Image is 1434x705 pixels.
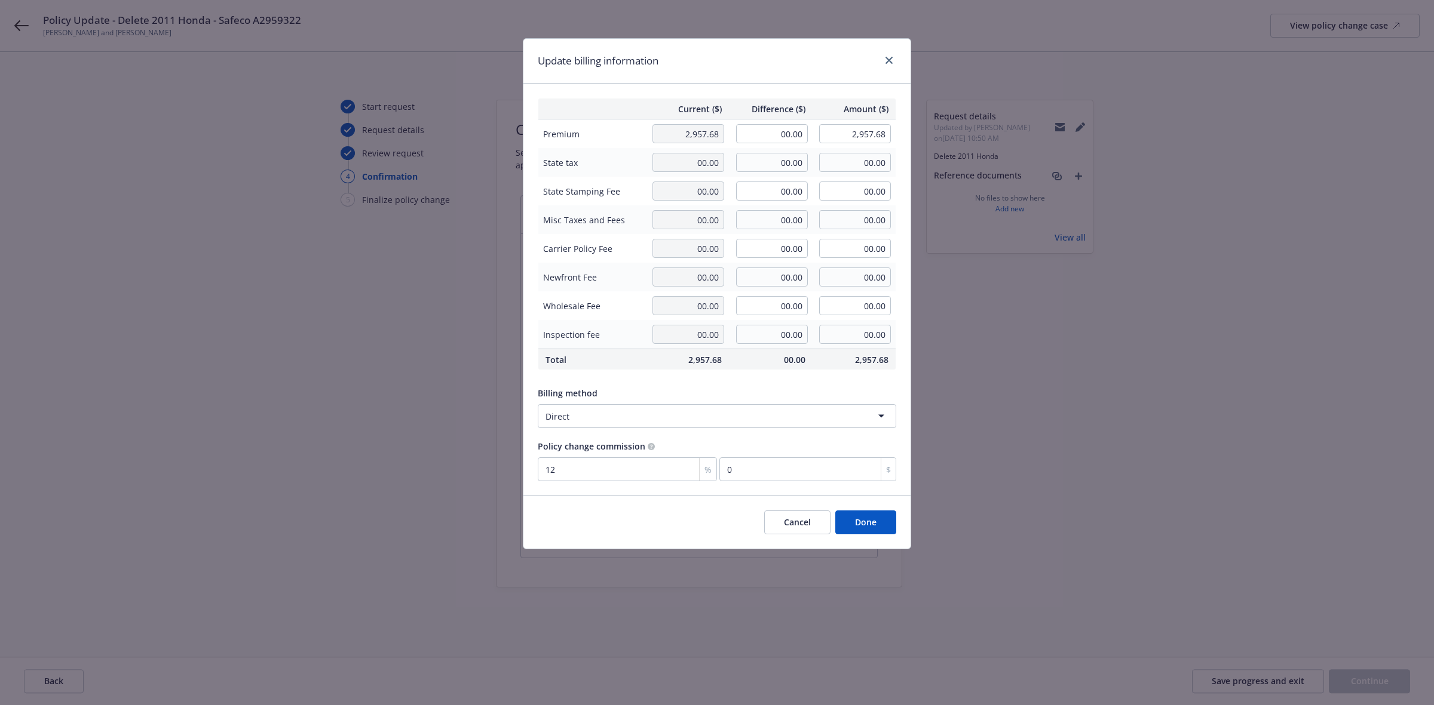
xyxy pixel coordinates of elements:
span: State tax [543,156,641,169]
span: Carrier Policy Fee [543,242,641,255]
span: Inspection fee [543,328,641,341]
span: Amount ($) [820,103,889,115]
span: Difference ($) [736,103,805,115]
span: Current ($) [652,103,722,115]
span: Billing method [538,387,597,399]
span: Policy change commission [538,441,645,452]
span: Total [546,353,638,366]
span: % [704,463,712,476]
span: 2,957.68 [652,353,722,366]
button: Done [835,510,896,534]
h1: Update billing information [538,53,658,69]
span: $ [886,463,891,476]
span: Wholesale Fee [543,300,641,312]
span: 2,957.68 [820,353,889,366]
button: Cancel [764,510,831,534]
a: close [882,53,896,67]
span: 00.00 [736,353,805,366]
span: Misc Taxes and Fees [543,214,641,226]
span: State Stamping Fee [543,185,641,198]
span: Premium [543,128,641,140]
span: Newfront Fee [543,271,641,284]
